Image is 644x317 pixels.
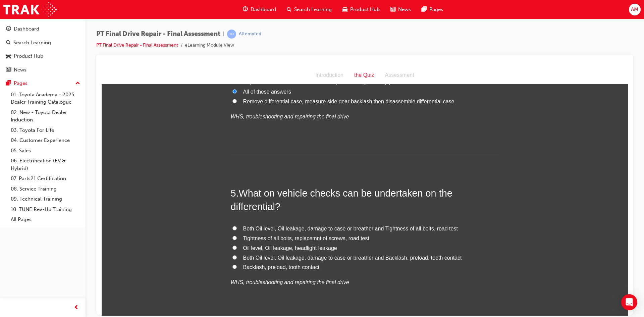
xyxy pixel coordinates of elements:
[131,198,135,202] input: Backlash, preload, tooth contact
[8,173,83,184] a: 07. Parts21 Certification
[75,79,80,88] span: up-icon
[8,156,83,173] a: 06. Electrification (EV & Hybrid)
[6,81,11,87] span: pages-icon
[422,5,427,14] span: pages-icon
[14,25,39,33] div: Dashboard
[142,159,356,165] span: Both Oil level, Oil leakage, damage to case or breather and Tightness of all bolts, road test
[239,31,261,37] div: Attempted
[3,21,83,77] button: DashboardSearch LearningProduct HubNews
[281,3,337,16] a: search-iconSearch Learning
[337,3,385,16] a: car-iconProduct Hub
[243,5,248,14] span: guage-icon
[223,30,224,38] span: |
[8,146,83,156] a: 05. Sales
[3,37,83,49] a: Search Learning
[8,214,83,225] a: All Pages
[621,294,637,310] div: Open Intercom Messenger
[6,67,11,73] span: news-icon
[129,120,397,147] h2: 5 .
[129,47,248,53] em: WHS, troubleshooting and repairing the final drive
[429,6,443,13] span: Pages
[385,3,416,16] a: news-iconNews
[208,4,247,13] div: Introduction
[3,23,83,35] a: Dashboard
[96,30,220,38] span: PT Final Drive Repair - Final Assessment
[14,52,43,60] div: Product Hub
[227,30,236,39] span: learningRecordVerb_ATTEMPT-icon
[8,184,83,194] a: 08. Service Training
[131,32,135,37] input: Remove differential case, measure side gear backlash then disassemble differential case
[6,26,11,32] span: guage-icon
[8,194,83,204] a: 09. Technical Training
[129,121,351,145] span: What on vehicle checks can be undertaken on the differential?
[416,3,448,16] a: pages-iconPages
[14,80,28,87] div: Pages
[3,64,83,76] a: News
[131,179,135,183] input: Oil level, Oil leakage, headlight leakage
[350,6,380,13] span: Product Hub
[142,169,268,174] span: Tightness of all bolts, replacemnt of screws, road test
[398,6,411,13] span: News
[13,39,51,47] div: Search Learning
[8,90,83,107] a: 01. Toyota Academy - 2025 Dealer Training Catalogue
[294,6,332,13] span: Search Learning
[142,178,235,184] span: Oil level, Oil leakage, headlight leakage
[278,4,318,13] div: Assessment
[96,42,178,48] a: PT Final Drive Repair - Final Assessment
[251,6,276,13] span: Dashboard
[3,77,83,90] button: Pages
[390,5,395,14] span: news-icon
[287,5,291,14] span: search-icon
[129,213,248,218] em: WHS, troubleshooting and repairing the final drive
[8,204,83,215] a: 10. TUNE Rev-Up Training
[142,198,218,203] span: Backlash, preload, tooth contact
[629,4,641,15] button: AM
[6,40,11,46] span: search-icon
[185,42,234,49] li: eLearning Module View
[6,53,11,59] span: car-icon
[247,4,278,13] div: the Quiz
[131,22,135,27] input: All of these answers
[131,159,135,164] input: Both Oil level, Oil leakage, damage to case or breather and Tightness of all bolts, road test
[142,22,190,28] span: All of these answers
[342,5,347,14] span: car-icon
[142,188,360,194] span: Both Oil level, Oil leakage, damage to case or breather and Backlash, preload, tooth contact
[142,32,353,38] span: Remove differential case, measure side gear backlash then disassemble differential case
[131,169,135,173] input: Tightness of all bolts, replacemnt of screws, road test
[237,3,281,16] a: guage-iconDashboard
[8,125,83,136] a: 03. Toyota For Life
[74,304,79,312] span: prev-icon
[14,66,26,74] div: News
[8,107,83,125] a: 02. New - Toyota Dealer Induction
[8,135,83,146] a: 04. Customer Experience
[631,6,638,13] span: AM
[3,50,83,62] a: Product Hub
[3,2,57,17] img: Trak
[131,189,135,193] input: Both Oil level, Oil leakage, damage to case or breather and Backlash, preload, tooth contact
